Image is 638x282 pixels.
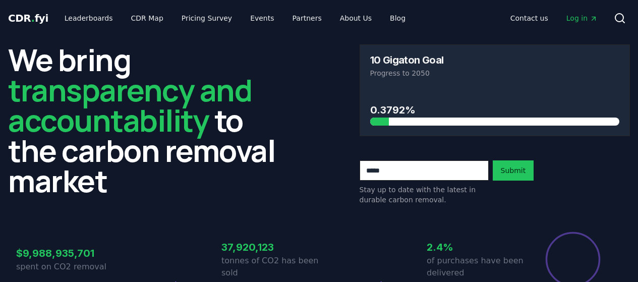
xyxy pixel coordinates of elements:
span: CDR fyi [8,12,48,24]
a: Pricing Survey [173,9,240,27]
a: Blog [382,9,414,27]
a: CDR Map [123,9,171,27]
h3: 0.3792% [370,102,620,118]
span: . [31,12,35,24]
h3: 37,920,123 [221,240,319,255]
h3: 2.4% [427,240,525,255]
a: About Us [332,9,380,27]
button: Submit [493,160,534,181]
nav: Main [502,9,606,27]
p: of purchases have been delivered [427,255,525,279]
h3: $9,988,935,701 [16,246,114,261]
span: Log in [566,13,598,23]
p: Progress to 2050 [370,68,620,78]
p: spent on CO2 removal [16,261,114,273]
h2: We bring to the carbon removal market [8,44,279,196]
nav: Main [56,9,414,27]
a: Contact us [502,9,556,27]
p: tonnes of CO2 has been sold [221,255,319,279]
span: transparency and accountability [8,69,252,141]
a: Leaderboards [56,9,121,27]
a: Events [242,9,282,27]
p: Stay up to date with the latest in durable carbon removal. [360,185,489,205]
a: Partners [284,9,330,27]
a: CDR.fyi [8,11,48,25]
h3: 10 Gigaton Goal [370,55,444,65]
a: Log in [558,9,606,27]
